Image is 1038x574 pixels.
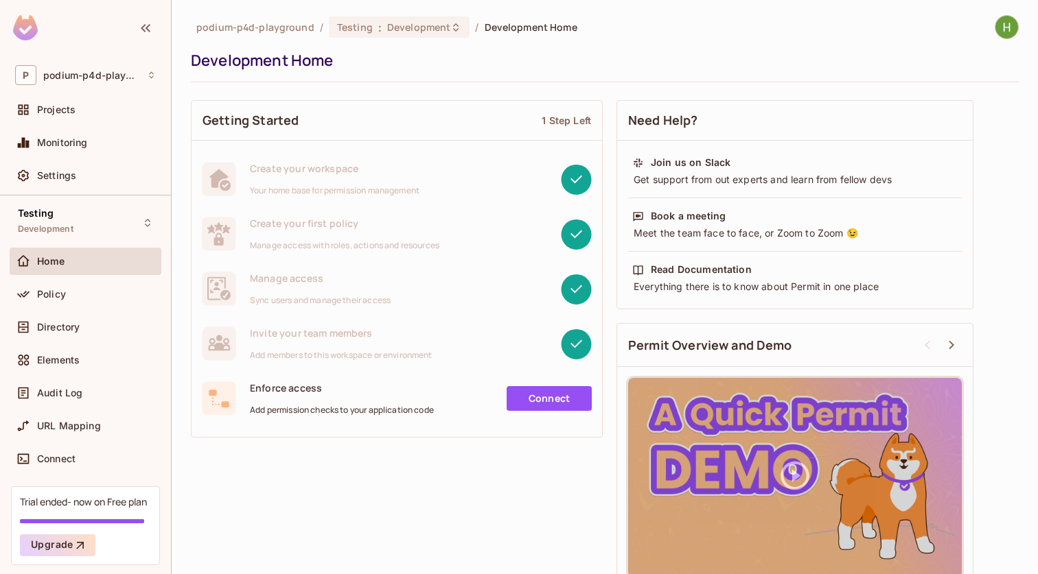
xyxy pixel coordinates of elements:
div: Development Home [191,50,1012,71]
span: Add members to this workspace or environment [250,350,432,361]
div: Trial ended- now on Free plan [20,495,147,508]
img: Haresh Pudipeddi [995,16,1018,38]
div: Read Documentation [651,263,752,276]
div: Get support from out experts and learn from fellow devs [632,173,958,187]
div: 1 Step Left [542,114,591,127]
span: Elements [37,355,80,366]
span: Development [387,21,450,34]
span: Monitoring [37,137,88,148]
span: URL Mapping [37,420,101,431]
span: : [378,22,382,33]
span: Directory [37,322,80,333]
span: Projects [37,104,76,115]
span: the active workspace [196,21,314,34]
span: Manage access with roles, actions and resources [250,240,439,251]
span: Home [37,256,65,267]
span: Enforce access [250,381,434,394]
div: Meet the team face to face, or Zoom to Zoom 😉 [632,226,958,240]
div: Everything there is to know about Permit in one place [632,280,958,294]
span: Testing [337,21,373,34]
li: / [475,21,478,34]
button: Upgrade [20,534,95,556]
span: Manage access [250,272,391,285]
span: Development [18,224,73,235]
img: SReyMgAAAABJRU5ErkJggg== [13,15,38,40]
span: Create your first policy [250,217,439,230]
span: Your home base for permission management [250,185,419,196]
span: P [15,65,36,85]
span: Workspace: podium-p4d-playground [43,70,139,81]
span: Policy [37,289,66,300]
span: Add permission checks to your application code [250,405,434,416]
a: Connect [507,386,592,411]
span: Sync users and manage their access [250,295,391,306]
li: / [320,21,323,34]
span: Need Help? [628,112,698,129]
span: Invite your team members [250,326,432,339]
span: Development Home [485,21,577,34]
span: Permit Overview and Demo [628,337,792,354]
span: Testing [18,208,54,219]
div: Join us on Slack [651,156,730,169]
span: Audit Log [37,387,82,398]
div: Book a meeting [651,209,726,223]
span: Settings [37,170,76,181]
span: Create your workspace [250,162,419,175]
span: Getting Started [203,112,299,129]
span: Connect [37,453,76,464]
